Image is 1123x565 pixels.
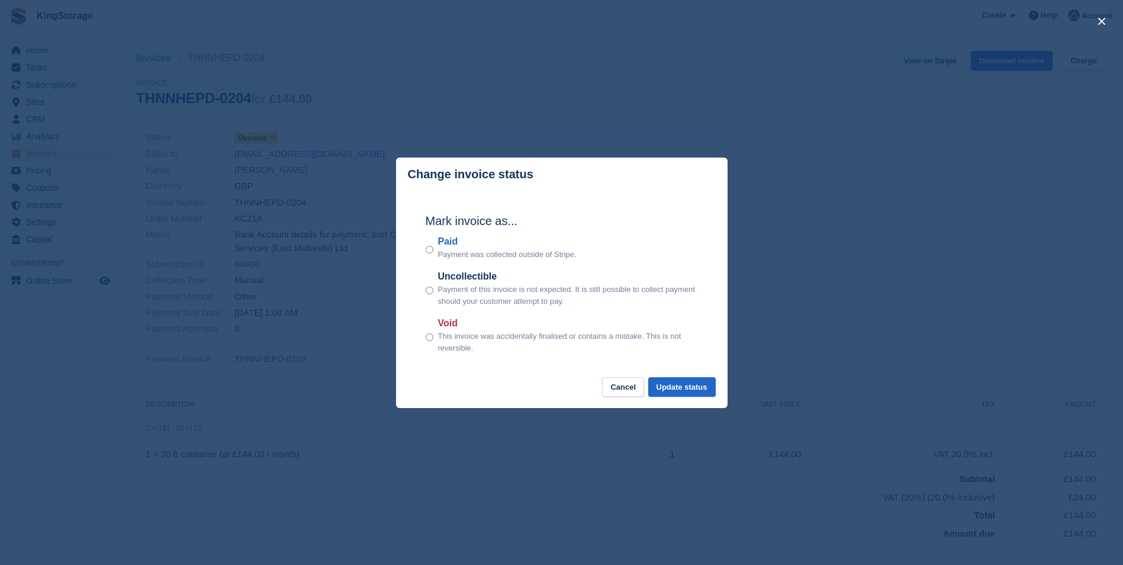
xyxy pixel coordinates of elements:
[438,316,698,330] label: Void
[426,212,698,230] h2: Mark invoice as...
[438,249,577,261] p: Payment was collected outside of Stripe.
[438,284,698,307] p: Payment of this invoice is not expected. It is still possible to collect payment should your cust...
[408,168,533,181] p: Change invoice status
[438,269,698,284] label: Uncollectible
[648,377,716,397] button: Update status
[438,330,698,354] p: This invoice was accidentally finalised or contains a mistake. This is not reversible.
[1092,12,1111,31] button: close
[438,235,577,249] label: Paid
[602,377,644,397] button: Cancel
